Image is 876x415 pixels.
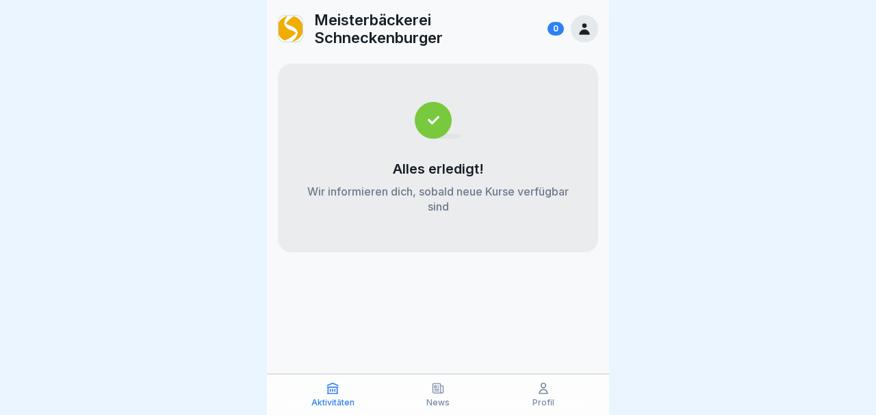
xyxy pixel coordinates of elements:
img: completed.svg [415,102,462,139]
p: News [426,398,450,407]
img: nwwaxdipndqi2em8zt3fdwml.png [279,16,302,42]
p: Alles erledigt! [393,161,484,177]
p: Aktivitäten [311,398,355,407]
p: Meisterbäckerei Schneckenburger [314,11,542,47]
p: Profil [532,398,554,407]
p: Wir informieren dich, sobald neue Kurse verfügbar sind [305,184,571,214]
div: 0 [547,22,564,36]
